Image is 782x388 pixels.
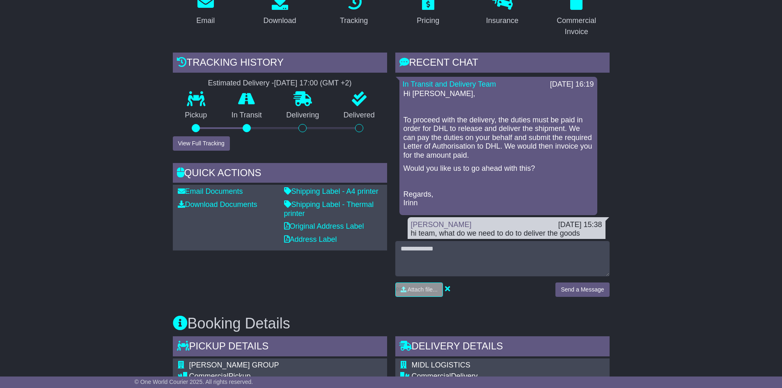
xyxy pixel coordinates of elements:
a: Download Documents [178,200,257,209]
div: Quick Actions [173,163,387,185]
button: Send a Message [555,282,609,297]
div: hi team, what do we need to do to deliver the goods [DATE] or [DATE]? my client is not happy that... [411,229,602,256]
div: [DATE] 15:38 [558,220,602,230]
div: [DATE] 17:00 (GMT +2) [274,79,352,88]
div: RECENT CHAT [395,53,610,75]
a: Original Address Label [284,222,364,230]
a: In Transit and Delivery Team [403,80,496,88]
div: Download [263,15,296,26]
p: Would you like us to go ahead with this? [404,164,593,173]
p: Hi [PERSON_NAME], [404,90,593,99]
div: Pricing [417,15,439,26]
p: In Transit [219,111,274,120]
p: Delivered [331,111,387,120]
div: Delivery [412,372,598,381]
a: [PERSON_NAME] [411,220,472,229]
span: [PERSON_NAME] GROUP [189,361,279,369]
span: © One World Courier 2025. All rights reserved. [135,379,253,385]
a: Shipping Label - Thermal printer [284,200,374,218]
div: [DATE] 16:19 [550,80,594,89]
p: To proceed with the delivery, the duties must be paid in order for DHL to release and deliver the... [404,116,593,160]
button: View Full Tracking [173,136,230,151]
a: Email Documents [178,187,243,195]
span: Commercial [189,372,229,380]
p: Pickup [173,111,220,120]
div: Insurance [486,15,518,26]
div: Delivery Details [395,336,610,358]
h3: Booking Details [173,315,610,332]
p: Regards, Irinn [404,190,593,208]
div: Pickup Details [173,336,387,358]
div: Tracking history [173,53,387,75]
a: Shipping Label - A4 printer [284,187,378,195]
span: MIDL LOGISTICS [412,361,470,369]
p: Delivering [274,111,332,120]
div: Commercial Invoice [549,15,604,37]
div: Tracking [340,15,368,26]
div: Estimated Delivery - [173,79,387,88]
a: Address Label [284,235,337,243]
div: Pickup [189,372,375,381]
span: Commercial [412,372,451,380]
div: Email [196,15,215,26]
